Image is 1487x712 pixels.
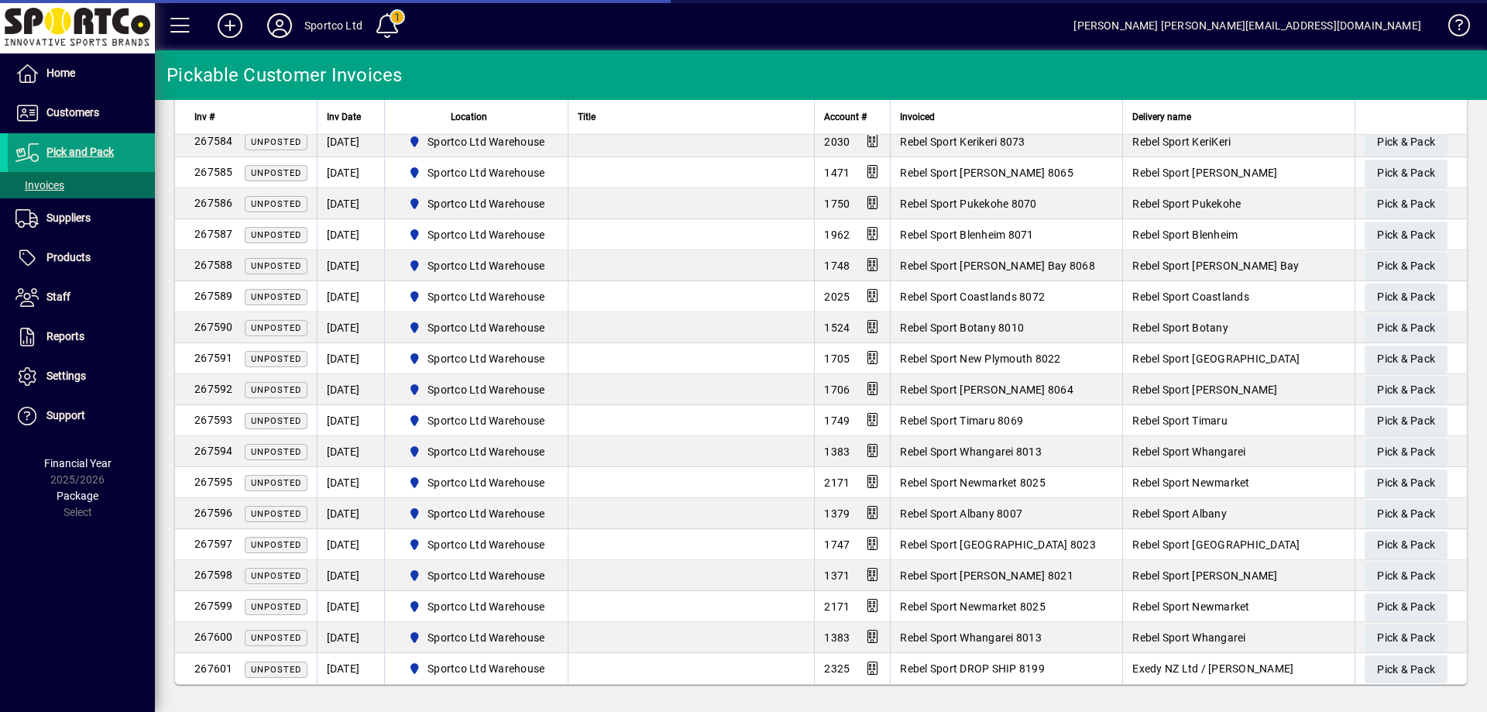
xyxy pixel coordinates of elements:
[1132,507,1227,520] span: Rebel Sport Albany
[8,172,155,198] a: Invoices
[824,108,867,126] span: Account #
[1132,538,1300,551] span: Rebel Sport [GEOGRAPHIC_DATA]
[824,538,850,551] span: 1747
[194,108,307,126] div: Inv #
[402,442,551,461] span: Sportco Ltd Warehouse
[402,318,551,337] span: Sportco Ltd Warehouse
[900,108,1113,126] div: Invoiced
[317,343,384,374] td: [DATE]
[194,228,233,240] span: 267587
[194,197,233,209] span: 267586
[8,278,155,317] a: Staff
[900,445,1042,458] span: Rebel Sport Whangarei 8013
[8,397,155,435] a: Support
[1365,191,1448,218] button: Pick & Pack
[1377,222,1435,248] span: Pick & Pack
[8,318,155,356] a: Reports
[251,354,301,364] span: Unposted
[451,108,487,126] span: Location
[1132,322,1228,334] span: Rebel Sport Botany
[428,382,544,397] span: Sportco Ltd Warehouse
[824,631,850,644] span: 1383
[824,600,850,613] span: 2171
[317,250,384,281] td: [DATE]
[194,321,233,333] span: 267590
[428,134,544,150] span: Sportco Ltd Warehouse
[394,108,559,126] div: Location
[824,198,850,210] span: 1750
[428,289,544,304] span: Sportco Ltd Warehouse
[317,622,384,653] td: [DATE]
[900,108,935,126] span: Invoiced
[428,568,544,583] span: Sportco Ltd Warehouse
[900,569,1073,582] span: Rebel Sport [PERSON_NAME] 8021
[428,165,544,181] span: Sportco Ltd Warehouse
[402,194,551,213] span: Sportco Ltd Warehouse
[251,478,301,488] span: Unposted
[251,168,301,178] span: Unposted
[1132,384,1277,396] span: Rebel Sport [PERSON_NAME]
[428,196,544,212] span: Sportco Ltd Warehouse
[900,260,1095,272] span: Rebel Sport [PERSON_NAME] Bay 8068
[194,166,233,178] span: 267585
[194,600,233,612] span: 267599
[194,414,233,426] span: 267593
[1365,284,1448,311] button: Pick & Pack
[824,229,850,241] span: 1962
[1365,531,1448,559] button: Pick & Pack
[824,167,850,179] span: 1471
[251,602,301,612] span: Unposted
[46,330,84,342] span: Reports
[824,260,850,272] span: 1748
[251,509,301,519] span: Unposted
[46,291,70,303] span: Staff
[194,631,233,643] span: 267600
[194,383,233,395] span: 267592
[317,312,384,343] td: [DATE]
[824,108,881,126] div: Account #
[824,476,850,489] span: 2171
[251,416,301,426] span: Unposted
[1377,563,1435,589] span: Pick & Pack
[251,571,301,581] span: Unposted
[8,199,155,238] a: Suppliers
[1365,624,1448,652] button: Pick & Pack
[900,662,1045,675] span: Rebel Sport DROP SHIP 8199
[251,633,301,643] span: Unposted
[251,385,301,395] span: Unposted
[824,136,850,148] span: 2030
[402,380,551,399] span: Sportco Ltd Warehouse
[1132,167,1277,179] span: Rebel Sport [PERSON_NAME]
[402,349,551,368] span: Sportco Ltd Warehouse
[194,290,233,302] span: 267589
[1377,377,1435,403] span: Pick & Pack
[317,436,384,467] td: [DATE]
[1365,500,1448,528] button: Pick & Pack
[1437,3,1468,53] a: Knowledge Base
[317,529,384,560] td: [DATE]
[900,353,1060,365] span: Rebel Sport New Plymouth 8022
[900,600,1046,613] span: Rebel Sport Newmarket 8025
[1377,160,1435,186] span: Pick & Pack
[824,353,850,365] span: 1705
[194,445,233,457] span: 267594
[824,445,850,458] span: 1383
[428,413,544,428] span: Sportco Ltd Warehouse
[317,126,384,157] td: [DATE]
[251,137,301,147] span: Unposted
[1132,600,1249,613] span: Rebel Sport Newmarket
[251,323,301,333] span: Unposted
[194,352,233,364] span: 267591
[1132,569,1277,582] span: Rebel Sport [PERSON_NAME]
[1377,408,1435,434] span: Pick & Pack
[1365,346,1448,373] button: Pick & Pack
[1365,655,1448,683] button: Pick & Pack
[46,212,91,224] span: Suppliers
[1365,315,1448,342] button: Pick & Pack
[317,467,384,498] td: [DATE]
[317,188,384,219] td: [DATE]
[428,630,544,645] span: Sportco Ltd Warehouse
[1365,129,1448,157] button: Pick & Pack
[1377,501,1435,527] span: Pick & Pack
[824,662,850,675] span: 2325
